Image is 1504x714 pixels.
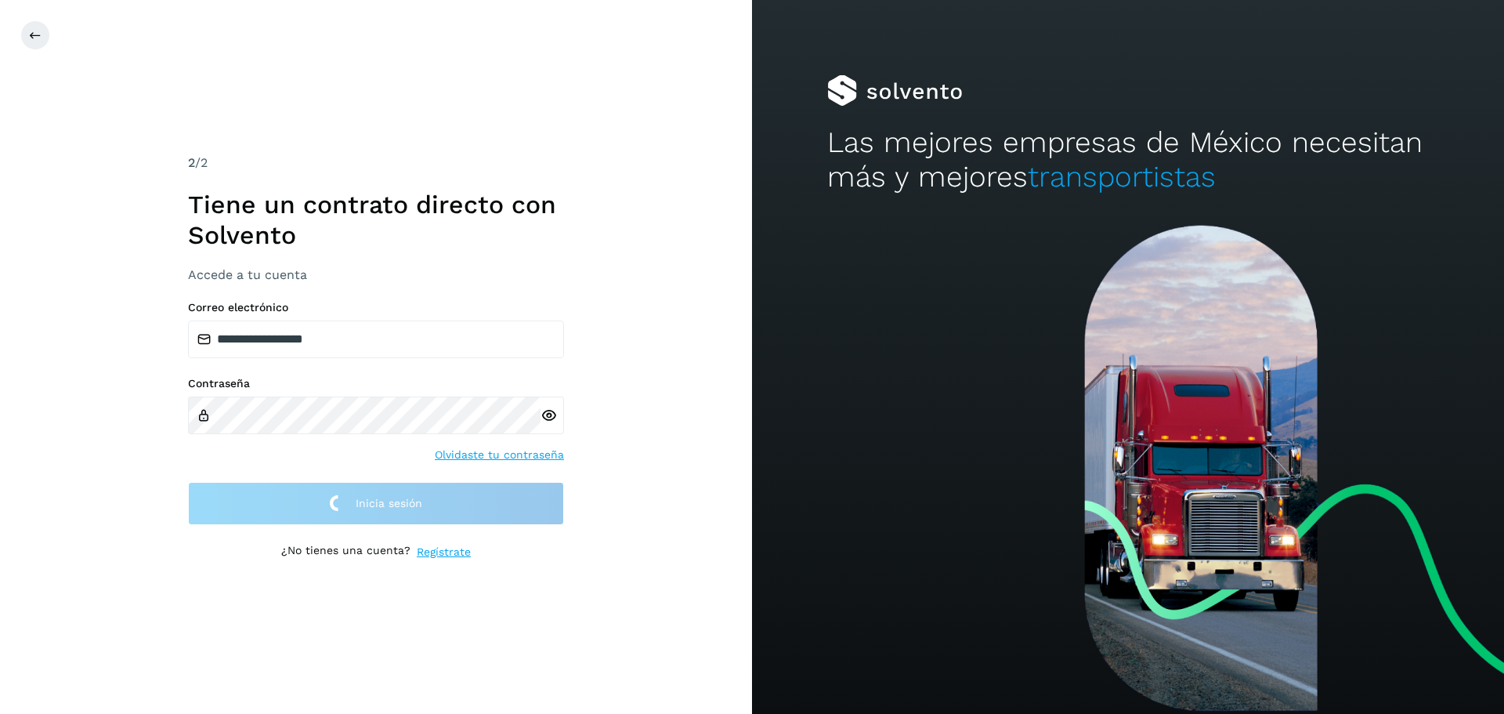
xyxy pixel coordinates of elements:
label: Correo electrónico [188,301,564,314]
p: ¿No tienes una cuenta? [281,544,410,560]
span: transportistas [1028,160,1216,194]
a: Olvidaste tu contraseña [435,447,564,463]
span: Inicia sesión [356,498,422,509]
a: Regístrate [417,544,471,560]
button: Inicia sesión [188,482,564,525]
h1: Tiene un contrato directo con Solvento [188,190,564,250]
h3: Accede a tu cuenta [188,267,564,282]
h2: Las mejores empresas de México necesitan más y mejores [827,125,1429,195]
div: /2 [188,154,564,172]
span: 2 [188,155,195,170]
label: Contraseña [188,377,564,390]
